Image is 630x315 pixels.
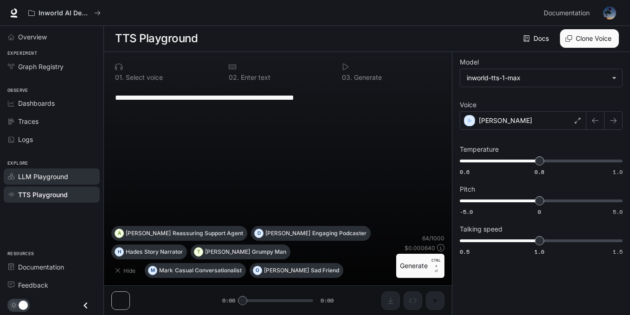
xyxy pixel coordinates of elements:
p: Story Narrator [144,249,183,255]
p: 0 2 . [229,74,239,81]
span: Feedback [18,280,48,290]
button: Close drawer [75,296,96,315]
button: HHadesStory Narrator [111,244,187,259]
a: Docs [521,29,553,48]
p: [PERSON_NAME] [126,231,171,236]
p: [PERSON_NAME] [205,249,250,255]
div: O [253,263,262,278]
button: D[PERSON_NAME]Engaging Podcaster [251,226,371,241]
p: Temperature [460,146,499,153]
span: Traces [18,116,39,126]
a: Documentation [4,259,100,275]
div: inworld-tts-1-max [467,73,607,83]
img: User avatar [603,6,616,19]
h1: TTS Playground [115,29,198,48]
button: A[PERSON_NAME]Reassuring Support Agent [111,226,247,241]
a: LLM Playground [4,168,100,185]
p: Pitch [460,186,475,193]
p: 0 3 . [342,74,352,81]
p: Voice [460,102,476,108]
button: GenerateCTRL +⏎ [396,254,444,278]
span: Documentation [18,262,64,272]
p: Select voice [124,74,163,81]
span: -5.0 [460,208,473,216]
span: Documentation [544,7,590,19]
p: Reassuring Support Agent [173,231,243,236]
button: O[PERSON_NAME]Sad Friend [250,263,343,278]
span: LLM Playground [18,172,68,181]
div: inworld-tts-1-max [460,69,622,87]
div: A [115,226,123,241]
button: Clone Voice [560,29,619,48]
a: Graph Registry [4,58,100,75]
a: TTS Playground [4,186,100,203]
p: Inworld AI Demos [39,9,90,17]
p: Mark [159,268,173,273]
p: Enter text [239,74,270,81]
p: Generate [352,74,382,81]
span: TTS Playground [18,190,68,199]
p: Hades [126,249,142,255]
span: Graph Registry [18,62,64,71]
p: 0 1 . [115,74,124,81]
button: User avatar [600,4,619,22]
p: [PERSON_NAME] [264,268,309,273]
span: 0.6 [460,168,469,176]
p: Engaging Podcaster [312,231,366,236]
span: 0.5 [460,248,469,256]
a: Documentation [540,4,597,22]
span: Dashboards [18,98,55,108]
p: [PERSON_NAME] [265,231,310,236]
p: [PERSON_NAME] [479,116,532,125]
button: Hide [111,263,141,278]
a: Traces [4,113,100,129]
button: MMarkCasual Conversationalist [145,263,246,278]
div: H [115,244,123,259]
a: Dashboards [4,95,100,111]
a: Overview [4,29,100,45]
button: T[PERSON_NAME]Grumpy Man [191,244,290,259]
span: 1.0 [613,168,623,176]
span: Dark mode toggle [19,300,28,310]
div: M [148,263,157,278]
p: Grumpy Man [252,249,286,255]
p: Sad Friend [311,268,339,273]
p: Casual Conversationalist [175,268,242,273]
p: $ 0.000640 [405,244,435,252]
p: Talking speed [460,226,502,232]
p: Model [460,59,479,65]
span: Logs [18,135,33,144]
p: ⏎ [431,257,441,274]
p: CTRL + [431,257,441,269]
span: 0 [538,208,541,216]
span: 1.5 [613,248,623,256]
span: 1.0 [534,248,544,256]
a: Feedback [4,277,100,293]
button: All workspaces [24,4,105,22]
a: Logs [4,131,100,148]
div: T [194,244,203,259]
span: Overview [18,32,47,42]
span: 5.0 [613,208,623,216]
span: 0.8 [534,168,544,176]
div: D [255,226,263,241]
